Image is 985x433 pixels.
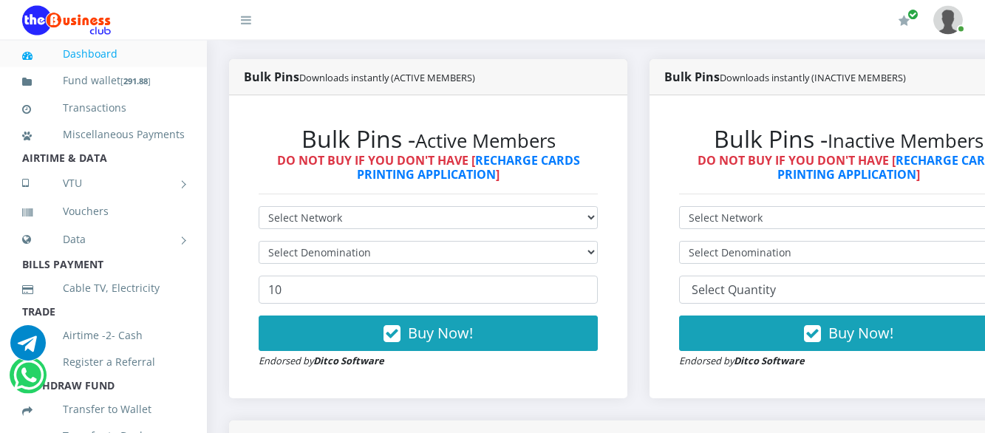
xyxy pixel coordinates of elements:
small: [ ] [120,75,151,86]
a: Miscellaneous Payments [22,117,185,151]
input: Enter Quantity [259,276,598,304]
img: Logo [22,6,111,35]
i: Renew/Upgrade Subscription [899,15,910,27]
small: Downloads instantly (ACTIVE MEMBERS) [299,71,475,84]
a: Dashboard [22,37,185,71]
h2: Bulk Pins - [259,125,598,153]
span: Buy Now! [408,323,473,343]
a: Chat for support [10,336,46,361]
a: VTU [22,165,185,202]
small: Inactive Members [828,128,984,154]
strong: Ditco Software [734,354,805,367]
a: Transfer to Wallet [22,392,185,426]
b: 291.88 [123,75,148,86]
a: RECHARGE CARDS PRINTING APPLICATION [357,152,580,183]
img: User [933,6,963,35]
small: Downloads instantly (INACTIVE MEMBERS) [720,71,906,84]
span: Buy Now! [828,323,893,343]
strong: DO NOT BUY IF YOU DON'T HAVE [ ] [277,152,580,183]
a: Chat for support [13,369,44,393]
small: Active Members [415,128,556,154]
span: Renew/Upgrade Subscription [907,9,918,20]
strong: Bulk Pins [664,69,906,85]
button: Buy Now! [259,316,598,351]
a: Airtime -2- Cash [22,318,185,352]
strong: Bulk Pins [244,69,475,85]
a: Transactions [22,91,185,125]
a: Fund wallet[291.88] [22,64,185,98]
a: Vouchers [22,194,185,228]
small: Endorsed by [259,354,384,367]
strong: Ditco Software [313,354,384,367]
a: Register a Referral [22,345,185,379]
small: Endorsed by [679,354,805,367]
a: Data [22,221,185,258]
a: Cable TV, Electricity [22,271,185,305]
